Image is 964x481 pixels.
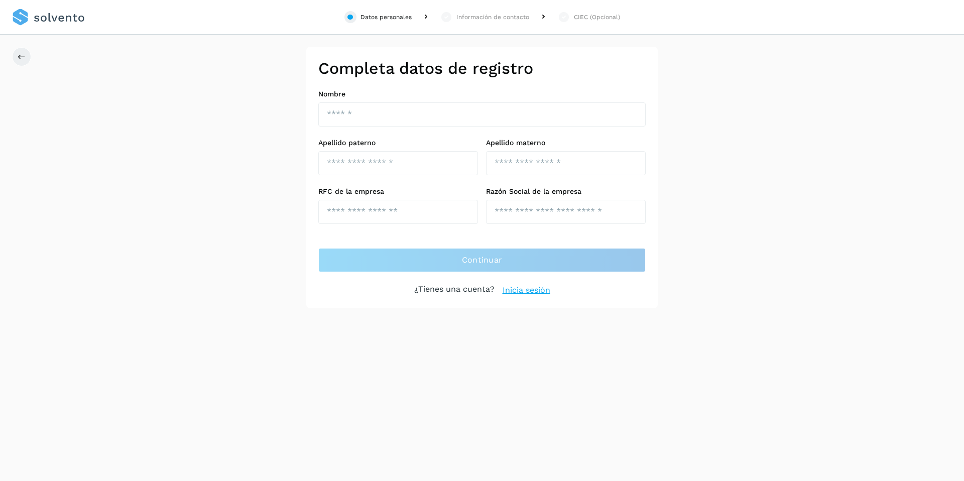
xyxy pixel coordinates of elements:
span: Continuar [462,255,503,266]
label: RFC de la empresa [318,187,478,196]
label: Razón Social de la empresa [486,187,646,196]
div: Datos personales [360,13,412,22]
label: Apellido paterno [318,139,478,147]
div: Información de contacto [456,13,529,22]
label: Nombre [318,90,646,98]
div: CIEC (Opcional) [574,13,620,22]
p: ¿Tienes una cuenta? [414,284,495,296]
label: Apellido materno [486,139,646,147]
a: Inicia sesión [503,284,550,296]
button: Continuar [318,248,646,272]
h2: Completa datos de registro [318,59,646,78]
